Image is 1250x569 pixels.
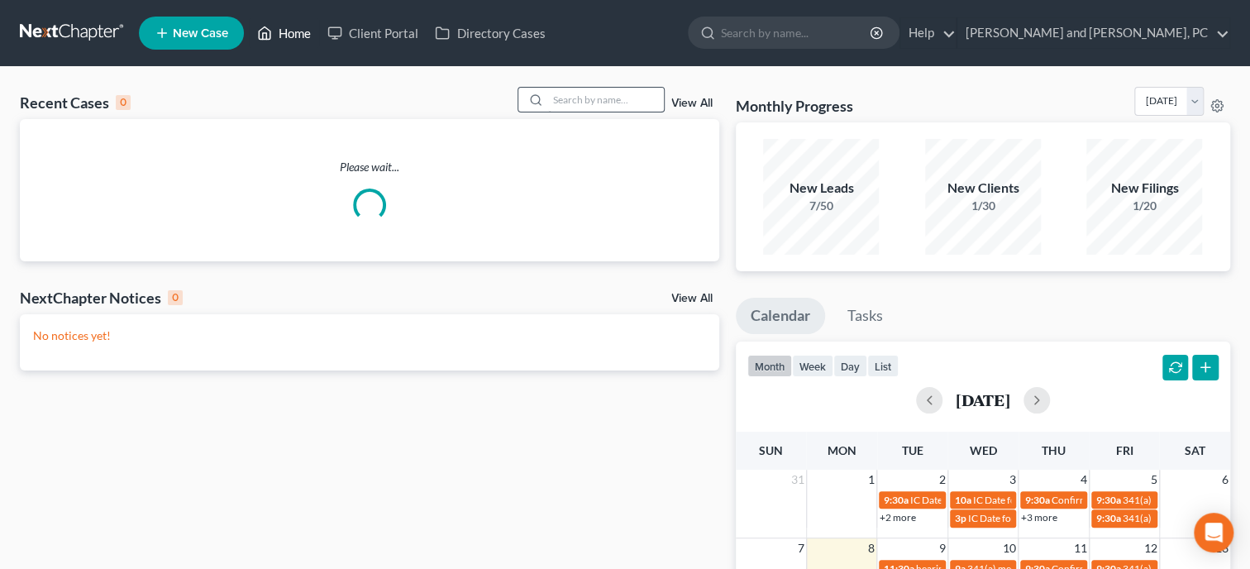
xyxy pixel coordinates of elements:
[1021,511,1057,524] a: +3 more
[736,298,825,334] a: Calendar
[901,443,923,457] span: Tue
[796,538,806,558] span: 7
[866,470,876,490] span: 1
[168,290,183,305] div: 0
[833,355,867,377] button: day
[955,512,966,524] span: 3p
[866,538,876,558] span: 8
[20,159,719,175] p: Please wait...
[427,18,553,48] a: Directory Cases
[1143,538,1159,558] span: 12
[790,470,806,490] span: 31
[925,179,1041,198] div: New Clients
[1220,470,1230,490] span: 6
[173,27,228,40] span: New Case
[548,88,664,112] input: Search by name...
[1096,494,1121,506] span: 9:30a
[763,198,879,214] div: 7/50
[1042,443,1066,457] span: Thu
[1008,470,1018,490] span: 3
[956,391,1010,409] h2: [DATE]
[937,470,947,490] span: 2
[969,443,996,457] span: Wed
[880,511,916,524] a: +2 more
[671,293,713,304] a: View All
[116,95,131,110] div: 0
[1149,470,1159,490] span: 5
[1185,443,1205,457] span: Sat
[910,494,1037,506] span: IC Date for [PERSON_NAME]
[955,494,971,506] span: 10a
[792,355,833,377] button: week
[900,18,956,48] a: Help
[1052,494,1239,506] span: Confirmation hearing for [PERSON_NAME]
[747,355,792,377] button: month
[763,179,879,198] div: New Leads
[249,18,319,48] a: Home
[736,96,853,116] h3: Monthly Progress
[968,512,1095,524] span: IC Date for [PERSON_NAME]
[884,494,909,506] span: 9:30a
[33,328,706,344] p: No notices yet!
[973,494,1100,506] span: IC Date for [PERSON_NAME]
[867,355,899,377] button: list
[937,538,947,558] span: 9
[671,98,713,109] a: View All
[1079,470,1089,490] span: 4
[1086,179,1202,198] div: New Filings
[1001,538,1018,558] span: 10
[1096,512,1121,524] span: 9:30a
[833,298,898,334] a: Tasks
[20,288,183,308] div: NextChapter Notices
[759,443,783,457] span: Sun
[20,93,131,112] div: Recent Cases
[1086,198,1202,214] div: 1/20
[827,443,856,457] span: Mon
[319,18,427,48] a: Client Portal
[925,198,1041,214] div: 1/30
[957,18,1229,48] a: [PERSON_NAME] and [PERSON_NAME], PC
[721,17,872,48] input: Search by name...
[1025,494,1050,506] span: 9:30a
[1072,538,1089,558] span: 11
[1115,443,1133,457] span: Fri
[1194,513,1233,552] div: Open Intercom Messenger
